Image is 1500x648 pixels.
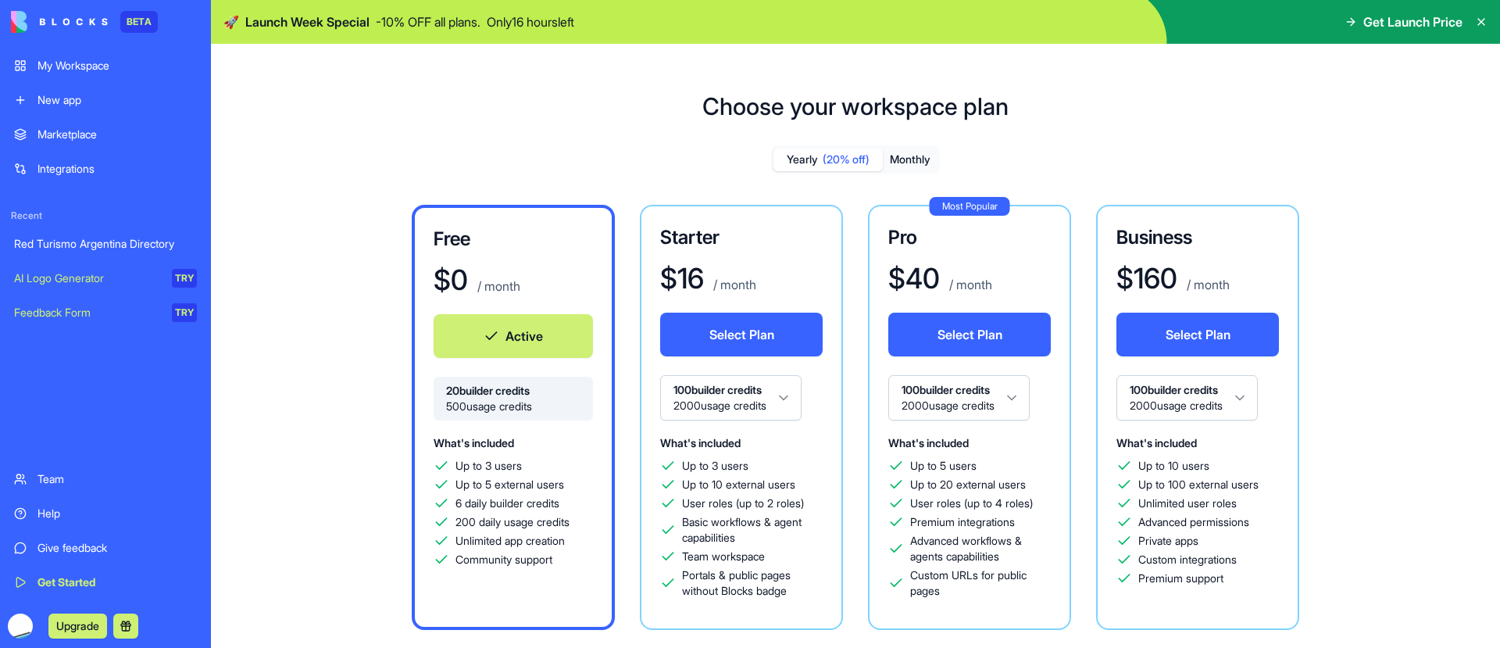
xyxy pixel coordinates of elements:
span: Recent [5,209,206,222]
a: Help [5,498,206,529]
div: My Workspace [37,58,197,73]
span: Custom integrations [1138,552,1237,567]
span: Premium support [1138,571,1223,586]
button: Monthly [883,149,937,171]
span: What's included [888,436,969,449]
div: BETA [120,11,158,33]
div: Most Popular [930,197,1010,216]
span: Up to 10 users [1138,458,1209,474]
h1: $ 0 [434,264,468,295]
span: 20 builder credits [446,383,580,399]
button: Active [434,314,593,358]
div: AI Logo Generator [14,270,161,286]
button: Yearly [773,149,883,171]
span: Up to 5 users [910,458,977,474]
span: What's included [434,436,514,449]
span: User roles (up to 2 roles) [682,496,804,511]
span: Up to 3 users [682,458,748,474]
h1: $ 16 [660,263,704,294]
button: Select Plan [660,313,823,356]
a: Give feedback [5,532,206,564]
div: Integrations [37,161,197,177]
span: Portals & public pages without Blocks badge [682,567,823,599]
p: / month [710,275,756,294]
span: Premium integrations [910,514,1015,530]
span: Advanced workflows & agents capabilities [910,533,1051,564]
span: What's included [1116,436,1197,449]
span: Custom URLs for public pages [910,567,1051,599]
h3: Free [434,227,593,252]
a: Team [5,464,206,495]
button: Select Plan [888,313,1051,356]
p: - 10 % OFF all plans. [376,13,480,31]
span: Up to 10 external users [682,477,795,492]
a: BETA [11,11,158,33]
h1: $ 160 [1116,263,1177,294]
span: What's included [660,436,741,449]
span: 🚀 [223,13,239,31]
p: / month [946,275,992,294]
p: Only 16 hours left [487,13,574,31]
span: 6 daily builder credits [455,496,559,511]
h1: Choose your workspace plan [702,92,1009,120]
div: Red Turismo Argentina Directory [14,236,197,252]
a: Integrations [5,153,206,184]
button: Select Plan [1116,313,1279,356]
a: Marketplace [5,119,206,150]
span: Unlimited user roles [1138,496,1237,511]
a: Upgrade [48,618,107,633]
span: Get Launch Price [1363,13,1462,31]
h1: $ 40 [888,263,940,294]
a: Feedback FormTRY [5,297,206,328]
a: My Workspace [5,50,206,81]
div: Marketplace [37,127,197,142]
span: Up to 100 external users [1138,477,1259,492]
div: New app [37,92,197,108]
span: Up to 3 users [455,458,522,474]
a: New app [5,84,206,116]
a: Get Started [5,567,206,598]
span: Private apps [1138,533,1198,549]
h3: Business [1116,225,1279,250]
span: Advanced permissions [1138,514,1249,530]
span: Basic workflows & agent capabilities [682,514,823,546]
span: (20% off) [823,152,870,167]
p: / month [474,277,520,295]
img: ACg8ocIsExZaiI4AlC3v-SslkNNf66gkq0Gzhzjo2Zl1eckxGIQV6g8T=s96-c [8,614,33,639]
h3: Pro [888,225,1051,250]
div: Team [37,471,197,487]
p: / month [1184,275,1230,294]
div: Give feedback [37,540,197,556]
span: 200 daily usage credits [455,514,570,530]
a: AI Logo GeneratorTRY [5,263,206,294]
div: TRY [172,303,197,322]
span: 500 usage credits [446,399,580,414]
div: TRY [172,269,197,288]
div: Get Started [37,575,197,590]
span: Launch Week Special [245,13,370,31]
span: Team workspace [682,549,765,564]
div: Feedback Form [14,305,161,320]
span: Up to 20 external users [910,477,1026,492]
span: Community support [455,552,552,567]
span: User roles (up to 4 roles) [910,496,1033,511]
button: Upgrade [48,614,107,639]
span: Up to 5 external users [455,477,564,492]
h3: Starter [660,225,823,250]
img: logo [11,11,108,33]
div: Help [37,506,197,521]
span: Unlimited app creation [455,533,565,549]
a: Red Turismo Argentina Directory [5,228,206,260]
